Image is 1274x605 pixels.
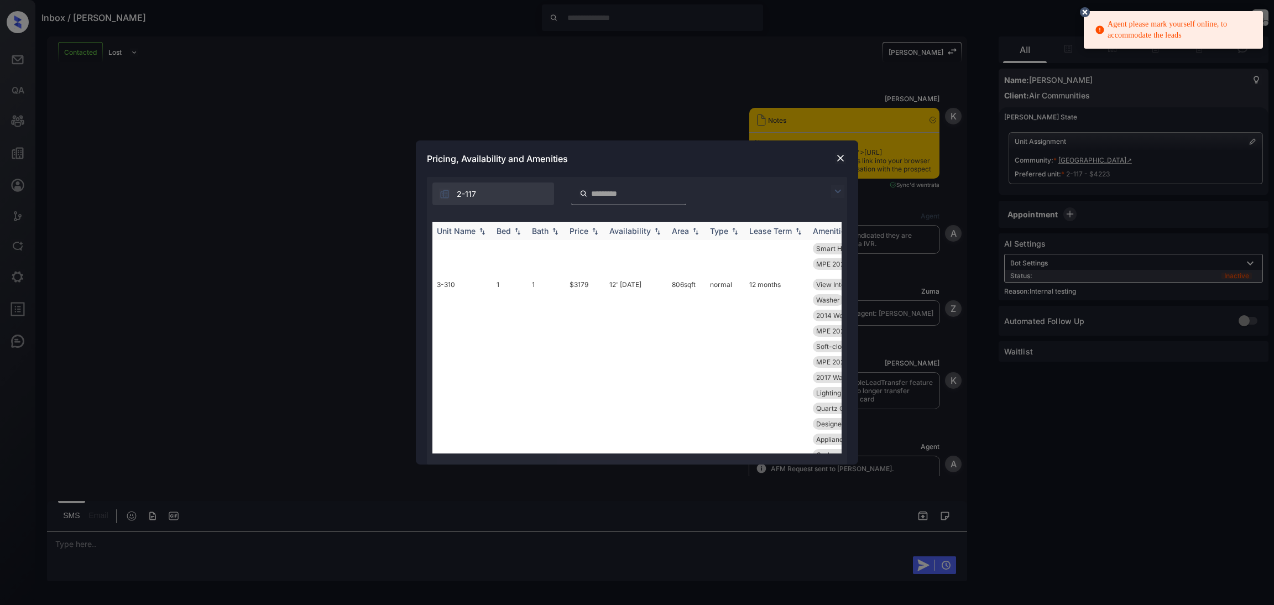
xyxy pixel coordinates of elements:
[579,189,588,199] img: icon-zuma
[1095,14,1254,45] div: Agent please mark yourself online, to accommodate the leads
[512,227,523,235] img: sorting
[816,404,868,413] span: Quartz Counters
[816,327,875,335] span: MPE 2024 Pool F...
[816,451,874,459] span: Garbage disposa...
[816,389,870,397] span: Lighting Recess...
[816,435,869,444] span: Appliances Stai...
[831,185,844,198] img: icon-zuma
[550,227,561,235] img: sorting
[793,227,804,235] img: sorting
[672,226,689,236] div: Area
[816,260,875,268] span: MPE 2024 Pool F...
[605,274,667,465] td: 12' [DATE]
[437,226,476,236] div: Unit Name
[816,296,840,304] span: Washer
[589,227,601,235] img: sorting
[816,373,875,382] span: 2017 Washer and...
[609,226,651,236] div: Availability
[652,227,663,235] img: sorting
[816,244,877,253] span: Smart Home Ther...
[457,188,476,200] span: 2-117
[816,280,856,289] span: View Interior
[749,226,792,236] div: Lease Term
[835,153,846,164] img: close
[816,342,872,351] span: Soft-close Draw...
[706,274,745,465] td: normal
[570,226,588,236] div: Price
[816,358,864,366] span: MPE 2025 Pool
[667,274,706,465] td: 806 sqft
[816,311,873,320] span: 2014 Wood Floor...
[813,226,850,236] div: Amenities
[497,226,511,236] div: Bed
[690,227,701,235] img: sorting
[432,274,492,465] td: 3-310
[532,226,549,236] div: Bath
[439,189,450,200] img: icon-zuma
[565,274,605,465] td: $3179
[729,227,740,235] img: sorting
[492,274,528,465] td: 1
[710,226,728,236] div: Type
[528,274,565,465] td: 1
[477,227,488,235] img: sorting
[745,274,808,465] td: 12 months
[816,420,873,428] span: Designer Cabine...
[416,140,858,177] div: Pricing, Availability and Amenities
